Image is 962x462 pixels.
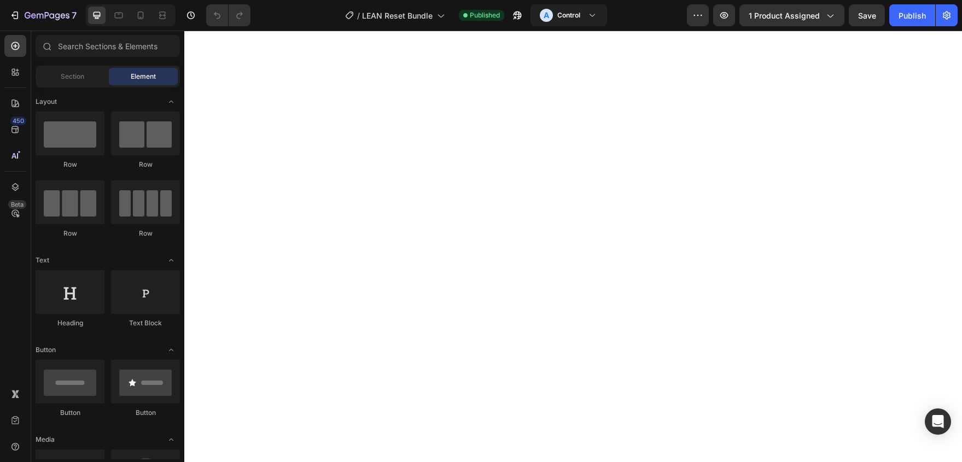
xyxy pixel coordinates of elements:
[36,160,104,169] div: Row
[925,408,951,435] div: Open Intercom Messenger
[111,229,180,238] div: Row
[10,116,26,125] div: 450
[36,97,57,107] span: Layout
[544,10,549,21] p: A
[36,255,49,265] span: Text
[162,341,180,359] span: Toggle open
[849,4,885,26] button: Save
[111,408,180,418] div: Button
[206,4,250,26] div: Undo/Redo
[36,318,104,328] div: Heading
[36,345,56,355] span: Button
[162,252,180,269] span: Toggle open
[111,160,180,169] div: Row
[36,435,55,445] span: Media
[162,431,180,448] span: Toggle open
[357,10,360,21] span: /
[36,35,180,57] input: Search Sections & Elements
[470,10,500,20] span: Published
[889,4,935,26] button: Publish
[36,229,104,238] div: Row
[8,200,26,209] div: Beta
[530,4,607,26] button: AControl
[184,31,962,462] iframe: Design area
[557,10,580,21] h3: Control
[858,11,876,20] span: Save
[899,10,926,21] div: Publish
[111,318,180,328] div: Text Block
[61,72,84,81] span: Section
[749,10,820,21] span: 1 product assigned
[739,4,844,26] button: 1 product assigned
[162,93,180,110] span: Toggle open
[362,10,433,21] span: LEAN Reset Bundle
[4,4,81,26] button: 7
[72,9,77,22] p: 7
[131,72,156,81] span: Element
[36,408,104,418] div: Button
